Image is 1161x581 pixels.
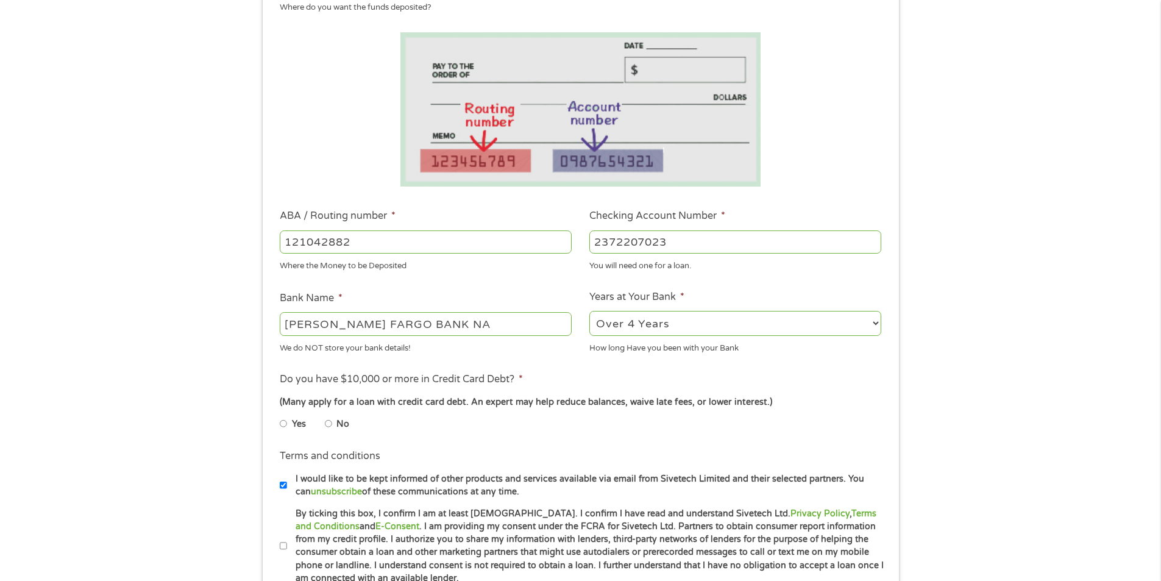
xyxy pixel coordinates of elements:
[589,291,684,304] label: Years at Your Bank
[280,338,572,354] div: We do NOT store your bank details!
[375,521,419,532] a: E-Consent
[589,210,725,223] label: Checking Account Number
[589,230,881,254] input: 345634636
[280,396,881,409] div: (Many apply for a loan with credit card debt. An expert may help reduce balances, waive late fees...
[311,487,362,497] a: unsubscribe
[280,2,872,14] div: Where do you want the funds deposited?
[400,32,761,187] img: Routing number location
[280,230,572,254] input: 263177916
[287,472,885,499] label: I would like to be kept informed of other products and services available via email from Sivetech...
[280,210,396,223] label: ABA / Routing number
[790,508,850,519] a: Privacy Policy
[280,373,523,386] label: Do you have $10,000 or more in Credit Card Debt?
[336,418,349,431] label: No
[280,292,343,305] label: Bank Name
[280,450,380,463] label: Terms and conditions
[280,256,572,273] div: Where the Money to be Deposited
[589,256,881,273] div: You will need one for a loan.
[589,338,881,354] div: How long Have you been with your Bank
[292,418,306,431] label: Yes
[296,508,876,532] a: Terms and Conditions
